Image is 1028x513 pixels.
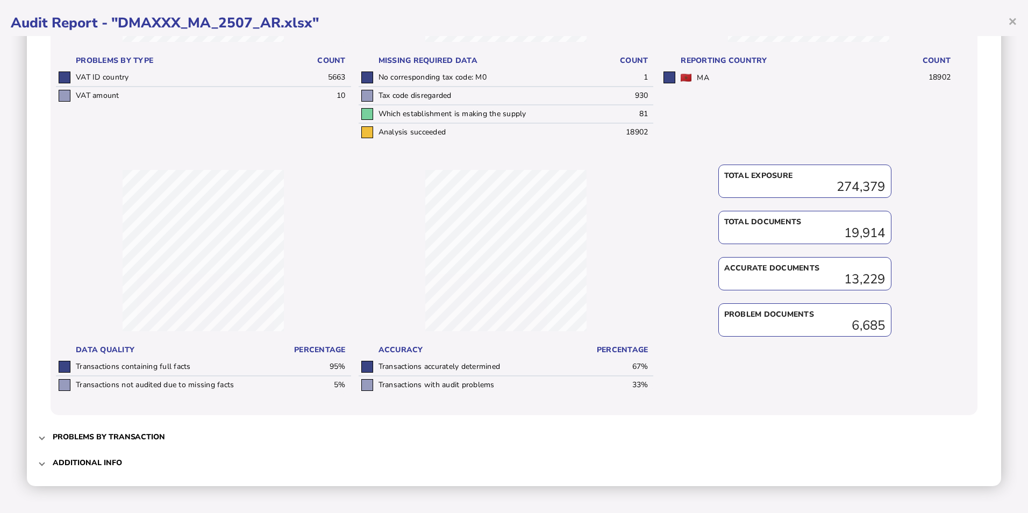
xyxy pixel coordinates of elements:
[591,358,653,376] td: 67%
[38,450,990,475] mat-expansion-panel-header: Additional info
[376,123,592,141] td: Analysis succeeded
[289,342,351,358] th: Percentage
[376,105,592,123] td: Which establishment is making the supply
[289,53,351,69] th: Count
[591,53,653,69] th: Count
[73,69,289,87] td: VAT ID country
[73,53,289,69] th: Problems by type
[376,358,592,376] td: Transactions accurately determined
[697,73,709,83] label: MA
[1008,11,1017,31] span: ×
[38,424,990,450] mat-expansion-panel-header: Problems by transaction
[681,74,691,82] img: ma.png
[724,217,886,227] div: Total documents
[724,320,886,331] div: 6,685
[724,181,886,192] div: 274,379
[53,458,122,468] h3: Additional info
[591,342,653,358] th: Percentage
[678,53,894,69] th: Reporting country
[591,376,653,394] td: 33%
[894,53,956,69] th: Count
[73,342,289,358] th: Data Quality
[73,376,289,394] td: Transactions not audited due to missing facts
[289,358,351,376] td: 95%
[724,263,886,274] div: Accurate documents
[591,105,653,123] td: 81
[289,87,351,104] td: 10
[591,123,653,141] td: 18902
[724,274,886,284] div: 13,229
[73,358,289,376] td: Transactions containing full facts
[724,309,886,320] div: Problem documents
[376,376,592,394] td: Transactions with audit problems
[11,13,1017,32] h1: Audit Report - "DMAXXX_MA_2507_AR.xlsx"
[724,170,886,181] div: Total exposure
[376,342,592,358] th: Accuracy
[591,69,653,87] td: 1
[376,87,592,105] td: Tax code disregarded
[591,87,653,105] td: 930
[376,53,592,69] th: Missing required data
[289,376,351,394] td: 5%
[73,87,289,104] td: VAT amount
[53,432,165,442] h3: Problems by transaction
[376,69,592,87] td: No corresponding tax code: M0
[724,227,886,238] div: 19,914
[894,69,956,86] td: 18902
[289,69,351,87] td: 5663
